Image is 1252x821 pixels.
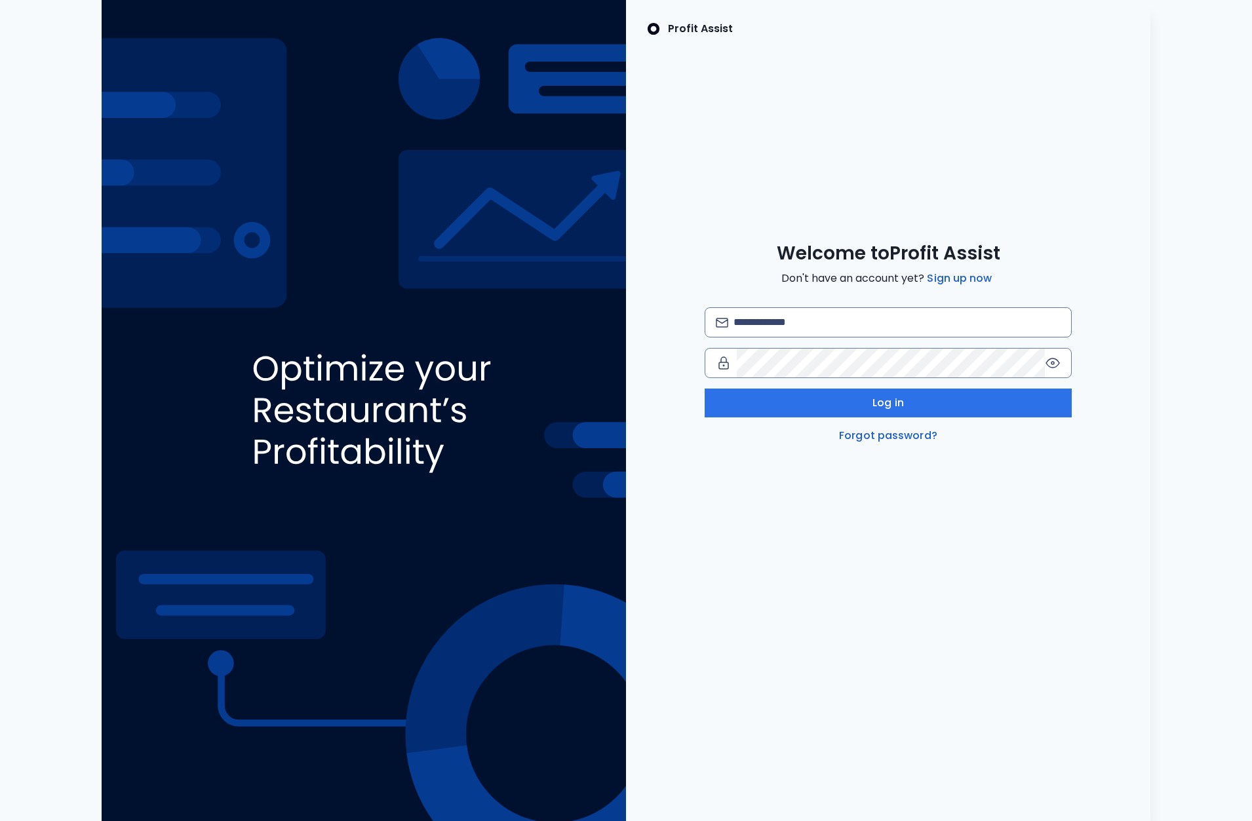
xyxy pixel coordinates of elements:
[872,395,904,411] span: Log in
[836,428,940,444] a: Forgot password?
[647,21,660,37] img: SpotOn Logo
[924,271,994,286] a: Sign up now
[716,318,728,328] img: email
[777,242,1000,265] span: Welcome to Profit Assist
[668,21,733,37] p: Profit Assist
[705,389,1072,417] button: Log in
[781,271,994,286] span: Don't have an account yet?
